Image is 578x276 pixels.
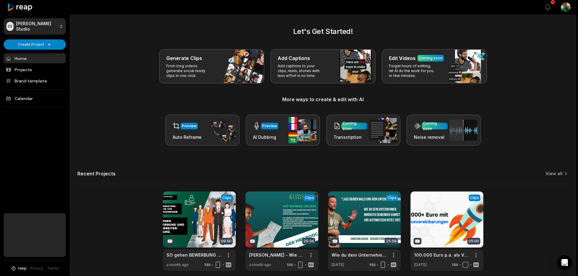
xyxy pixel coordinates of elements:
p: Forget hours of editing, let AI do the work for you in few minutes. [389,64,436,78]
h3: Noise removal [414,134,448,140]
img: auto_reframe.png [208,118,236,142]
span: Help [18,266,27,271]
a: SO gehen BEWERBUNG und MITARBEITERBINDUNG – INTERVIEW mit [PERSON_NAME] (Teil 2) [167,252,222,258]
a: Calendar [4,93,66,103]
div: Open Intercom Messenger [557,255,572,270]
button: Help [11,266,27,271]
h3: Add Captions [278,55,310,62]
div: Preview [182,123,197,129]
h3: AI Dubbing [253,134,278,140]
a: Brand template [4,76,66,86]
p: [PERSON_NAME] Studio [16,21,57,32]
div: Coming soon [423,121,446,131]
a: [PERSON_NAME] - Wie du als Handwerksunternehmen nachhaltig Personal gewinnst [249,252,305,258]
img: ai_dubbing.png [289,117,316,143]
h2: Recent Projects [77,171,116,177]
a: View all [546,171,563,177]
h3: More ways to create & edit with AI [77,96,569,103]
h2: Let's Get Started! [77,26,569,37]
p: Add captions to your clips, reels, stories with less effort in no time. [278,64,325,78]
a: Projects [4,65,66,75]
h3: Transcription [333,134,367,140]
h3: Auto Reframe [173,134,201,140]
h3: Edit Videos [389,55,416,62]
a: Home [4,53,66,63]
div: SS [6,22,14,31]
h3: Generate Clips [166,55,202,62]
a: Terms [47,266,59,271]
div: Coming soon [419,55,443,61]
img: noise_removal.png [449,120,477,141]
a: 100.000 Euro p.a. als Versicherungsmakler mit Servicevereinbarungen [414,252,470,258]
img: transcription.png [369,117,397,143]
a: Wie du dein Unternehmen Innovativ bewirbst und automatisch Gutes tust🌴👍 [332,252,387,258]
div: Preview [262,123,277,129]
p: From long videos generate social ready clips in one click. [166,64,213,78]
button: Create Project [4,39,66,50]
div: Coming soon [343,121,366,131]
a: Privacy [30,266,44,271]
